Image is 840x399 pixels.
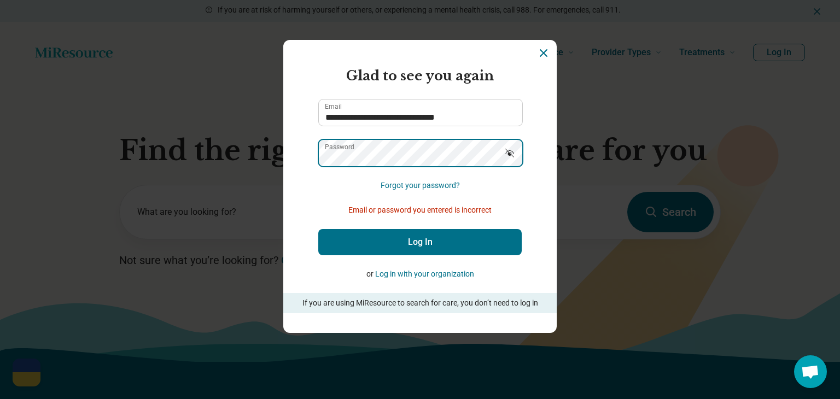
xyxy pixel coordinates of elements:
[325,144,354,150] label: Password
[318,268,522,280] p: or
[318,229,522,255] button: Log In
[325,103,342,110] label: Email
[283,40,557,333] section: Login Dialog
[318,66,522,86] h2: Glad to see you again
[318,204,522,216] p: Email or password you entered is incorrect
[299,297,541,309] p: If you are using MiResource to search for care, you don’t need to log in
[381,180,460,191] button: Forgot your password?
[375,268,474,280] button: Log in with your organization
[498,139,522,166] button: Show password
[537,46,550,60] button: Dismiss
